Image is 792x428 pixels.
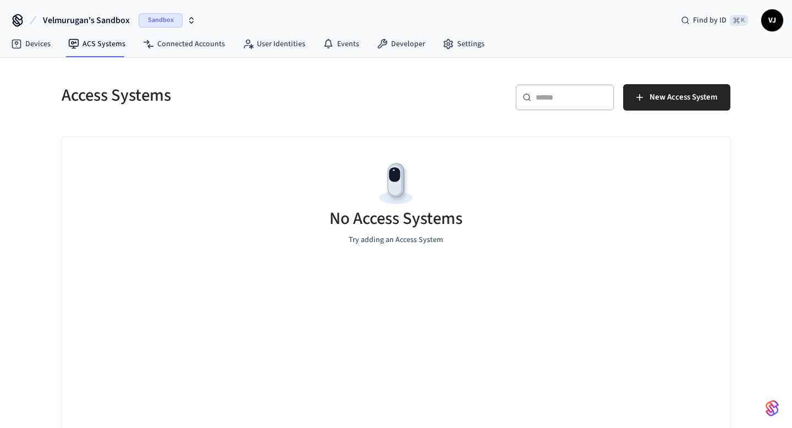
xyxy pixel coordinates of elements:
[234,34,314,54] a: User Identities
[623,84,730,111] button: New Access System
[134,34,234,54] a: Connected Accounts
[766,399,779,417] img: SeamLogoGradient.69752ec5.svg
[368,34,434,54] a: Developer
[329,207,463,230] h5: No Access Systems
[314,34,368,54] a: Events
[650,90,717,105] span: New Access System
[762,10,782,30] span: VJ
[761,9,783,31] button: VJ
[59,34,134,54] a: ACS Systems
[43,14,130,27] span: Velmurugan's Sandbox
[62,84,389,107] h5: Access Systems
[371,159,421,208] img: Devices Empty State
[2,34,59,54] a: Devices
[139,13,183,28] span: Sandbox
[693,15,727,26] span: Find by ID
[730,15,748,26] span: ⌘ K
[349,234,443,246] p: Try adding an Access System
[434,34,493,54] a: Settings
[672,10,757,30] div: Find by ID⌘ K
